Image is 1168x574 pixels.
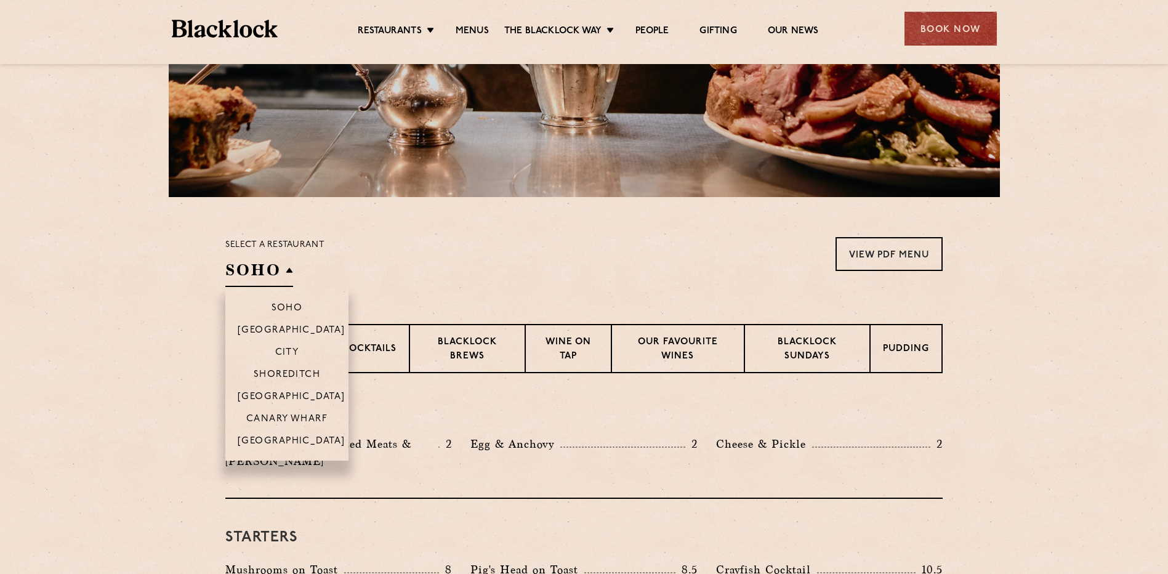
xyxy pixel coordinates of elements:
a: Our News [768,25,819,39]
p: Our favourite wines [624,336,731,365]
p: Pudding [883,342,929,358]
h3: Starters [225,530,943,546]
a: Gifting [699,25,736,39]
p: Select a restaurant [225,237,324,253]
p: 2 [685,436,698,452]
p: Cheese & Pickle [716,435,812,453]
p: Blacklock Brews [422,336,512,365]
p: [GEOGRAPHIC_DATA] [238,436,345,448]
p: Canary Wharf [246,414,328,426]
h2: SOHO [225,259,293,287]
a: The Blacklock Way [504,25,602,39]
p: City [275,347,299,360]
p: Wine on Tap [538,336,598,365]
a: People [635,25,669,39]
a: Restaurants [358,25,422,39]
p: 2 [930,436,943,452]
p: Shoreditch [254,370,321,382]
a: View PDF Menu [836,237,943,271]
p: Soho [272,303,303,315]
p: Cocktails [342,342,397,358]
p: Blacklock Sundays [757,336,857,365]
p: [GEOGRAPHIC_DATA] [238,392,345,404]
img: BL_Textured_Logo-footer-cropped.svg [172,20,278,38]
h3: Pre Chop Bites [225,404,943,420]
div: Book Now [904,12,997,46]
a: Menus [456,25,489,39]
p: 2 [440,436,452,452]
p: [GEOGRAPHIC_DATA] [238,325,345,338]
p: Egg & Anchovy [470,435,560,453]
